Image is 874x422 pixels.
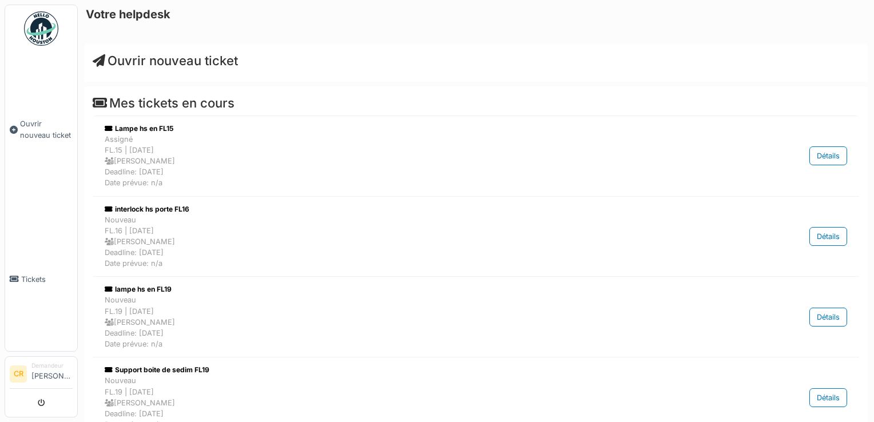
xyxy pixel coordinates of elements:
a: interlock hs porte FL16 NouveauFL.16 | [DATE] [PERSON_NAME]Deadline: [DATE]Date prévue: n/a Détails [102,201,850,272]
li: CR [10,365,27,383]
h4: Mes tickets en cours [93,95,859,110]
div: Lampe hs en FL15 [105,124,729,134]
div: Détails [809,388,847,407]
span: Tickets [21,274,73,285]
li: [PERSON_NAME] [31,361,73,386]
div: Demandeur [31,361,73,370]
div: Détails [809,146,847,165]
div: Nouveau FL.16 | [DATE] [PERSON_NAME] Deadline: [DATE] Date prévue: n/a [105,214,729,269]
img: Badge_color-CXgf-gQk.svg [24,11,58,46]
div: lampe hs en FL19 [105,284,729,294]
div: Assigné FL.15 | [DATE] [PERSON_NAME] Deadline: [DATE] Date prévue: n/a [105,134,729,189]
h6: Votre helpdesk [86,7,170,21]
a: Tickets [5,207,77,351]
a: Ouvrir nouveau ticket [5,52,77,207]
a: lampe hs en FL19 NouveauFL.19 | [DATE] [PERSON_NAME]Deadline: [DATE]Date prévue: n/a Détails [102,281,850,352]
span: Ouvrir nouveau ticket [20,118,73,140]
div: interlock hs porte FL16 [105,204,729,214]
div: Détails [809,308,847,327]
div: Nouveau FL.19 | [DATE] [PERSON_NAME] Deadline: [DATE] Date prévue: n/a [105,294,729,349]
a: Ouvrir nouveau ticket [93,53,238,68]
div: Support boite de sedim FL19 [105,365,729,375]
a: Lampe hs en FL15 AssignéFL.15 | [DATE] [PERSON_NAME]Deadline: [DATE]Date prévue: n/a Détails [102,121,850,192]
a: CR Demandeur[PERSON_NAME] [10,361,73,389]
div: Détails [809,227,847,246]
